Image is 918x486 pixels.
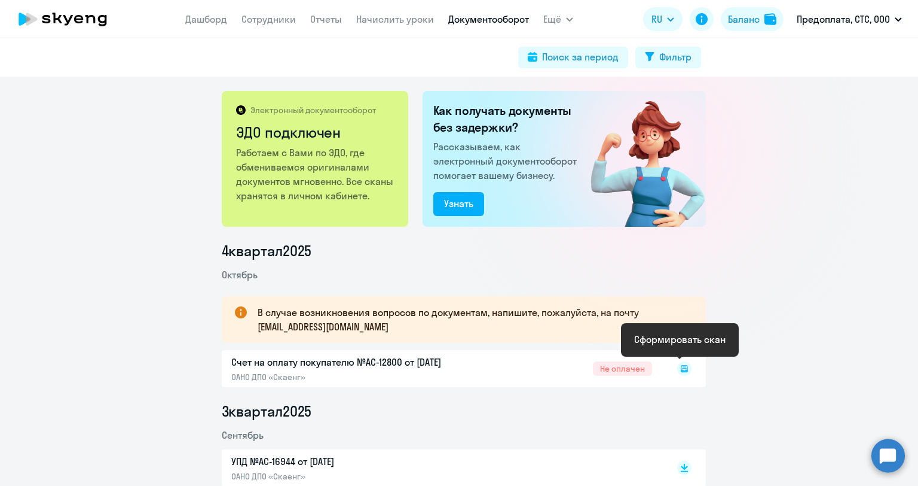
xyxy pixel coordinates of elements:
[236,123,396,142] h2: ЭДО подключен
[571,91,706,227] img: connected
[222,241,706,260] li: 4 квартал 2025
[444,196,473,211] div: Узнать
[231,471,482,482] p: ОАНО ДПО «Скаенг»
[635,47,701,68] button: Фильтр
[542,50,619,64] div: Поиск за период
[258,305,684,334] p: В случае возникновения вопросов по документам, напишите, пожалуйста, на почту [EMAIL_ADDRESS][DOM...
[659,50,691,64] div: Фильтр
[721,7,784,31] button: Балансbalance
[643,7,683,31] button: RU
[310,13,342,25] a: Отчеты
[518,47,628,68] button: Поиск за период
[222,269,258,281] span: Октябрь
[797,12,890,26] p: Предоплата, СТС, ООО
[791,5,908,34] button: Предоплата, СТС, ООО
[728,12,760,26] div: Баланс
[433,102,582,136] h2: Как получать документы без задержки?
[241,13,296,25] a: Сотрудники
[651,12,662,26] span: RU
[433,192,484,216] button: Узнать
[543,12,561,26] span: Ещё
[634,332,726,347] div: Сформировать скан
[236,145,396,203] p: Работаем с Вами по ЭДО, где обмениваемся оригиналами документов мгновенно. Все сканы хранятся в л...
[433,139,582,183] p: Рассказываем, как электронный документооборот помогает вашему бизнесу.
[764,13,776,25] img: balance
[231,454,482,469] p: УПД №AC-16944 от [DATE]
[250,105,376,116] p: Электронный документооборот
[222,402,706,421] li: 3 квартал 2025
[231,454,652,482] a: УПД №AC-16944 от [DATE]ОАНО ДПО «Скаенг»
[222,429,264,441] span: Сентябрь
[356,13,434,25] a: Начислить уроки
[448,13,529,25] a: Документооборот
[185,13,227,25] a: Дашборд
[543,7,573,31] button: Ещё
